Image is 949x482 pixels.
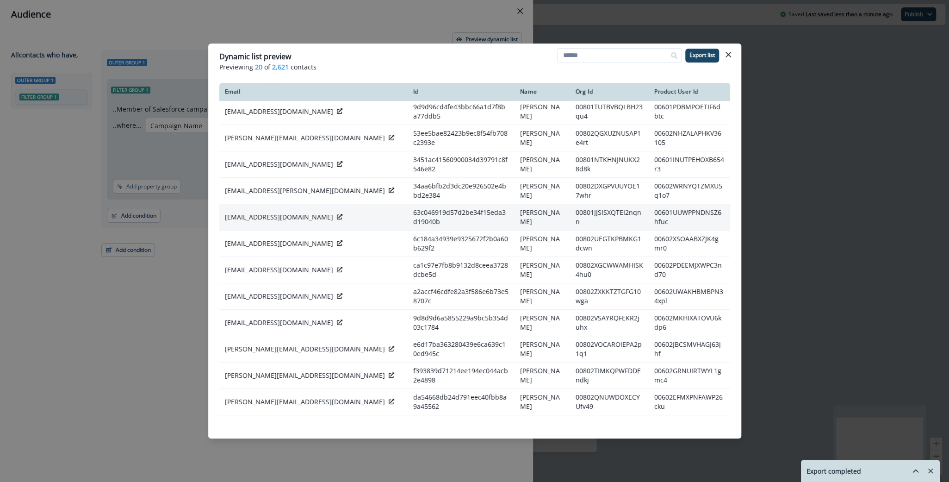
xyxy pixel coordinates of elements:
[225,88,402,95] div: Email
[570,283,648,310] td: 00802ZXKKTZTGFG10wga
[225,107,333,116] p: [EMAIL_ADDRESS][DOMAIN_NAME]
[570,204,648,231] td: 00801JJSISXQTEI2nqnn
[408,257,515,283] td: ca1c97e7fb8b9132d8ceea3728dcbe5d
[806,466,861,476] p: Export completed
[225,397,385,407] p: [PERSON_NAME][EMAIL_ADDRESS][DOMAIN_NAME]
[570,310,648,336] td: 00802VSAYRQFEKR2juhx
[649,310,730,336] td: 00602MKHIXATOVU6kdp6
[272,62,289,72] span: 2,621
[225,292,333,301] p: [EMAIL_ADDRESS][DOMAIN_NAME]
[570,257,648,283] td: 00802XGCWWAMHISK4hu0
[515,283,570,310] td: [PERSON_NAME]
[408,415,515,442] td: 886d56ce84b99fe51a8ea8362d56ebd3
[570,389,648,415] td: 00802QNUWDOXECYUfv49
[408,310,515,336] td: 9d8d9d6a5855229a9bc5b354d03c1784
[649,178,730,204] td: 00602WRNYQTZMXU5q1o7
[649,389,730,415] td: 00602EFMXPNFAWP26cku
[654,88,725,95] div: Product User Id
[219,62,730,72] p: Previewing of contacts
[408,204,515,231] td: 63c046919d57d2be34f15eda3d19040b
[570,415,648,442] td: 00801QHDUAOCZST14l73
[515,125,570,151] td: [PERSON_NAME]
[520,88,564,95] div: Name
[649,231,730,257] td: 00602XSOAABXZJK4gmr0
[515,336,570,363] td: [PERSON_NAME]
[408,99,515,125] td: 9d9d96cd4fe43bbc66a1d7f8ba77ddb5
[570,99,648,125] td: 00801TUTBVBQLBH23qu4
[570,125,648,151] td: 00802QGXUZNUSAP1e4rt
[219,51,291,62] p: Dynamic list preview
[225,213,333,222] p: [EMAIL_ADDRESS][DOMAIN_NAME]
[649,363,730,389] td: 00602GRNUIRTWYL1gmc4
[225,318,333,327] p: [EMAIL_ADDRESS][DOMAIN_NAME]
[515,99,570,125] td: [PERSON_NAME]
[570,336,648,363] td: 00802VOCAROIEPA2p1q1
[515,415,570,442] td: [PERSON_NAME]
[721,47,736,62] button: Close
[408,389,515,415] td: da54668db24d791eec40fbb8a9a45562
[649,283,730,310] td: 00602UWAKHBMBPN34xpl
[908,464,923,478] button: hide-exports
[515,389,570,415] td: [PERSON_NAME]
[515,151,570,178] td: [PERSON_NAME]
[225,265,333,275] p: [EMAIL_ADDRESS][DOMAIN_NAME]
[649,125,730,151] td: 00602NHZALAPHKV36105
[649,151,730,178] td: 00601INUTPEHOXB654r3
[408,336,515,363] td: e6d17ba363280439e6ca639c10ed945c
[515,178,570,204] td: [PERSON_NAME]
[685,49,719,63] button: Export list
[408,125,515,151] td: 53ee5bae82423b9ec8f54fb708c2393e
[689,52,715,58] p: Export list
[515,363,570,389] td: [PERSON_NAME]
[515,204,570,231] td: [PERSON_NAME]
[649,336,730,363] td: 00602JBCSMVHAGJ63jhf
[408,151,515,178] td: 3451ac41560900034d39791c8f546e82
[649,257,730,283] td: 00602PDEEMJXWPC3nd70
[408,283,515,310] td: a2accf46cdfe82a3f586e6b73e58707c
[225,186,385,195] p: [EMAIL_ADDRESS][PERSON_NAME][DOMAIN_NAME]
[408,363,515,389] td: f393839d71214ee194ec044acb2e4898
[413,88,509,95] div: Id
[649,204,730,231] td: 00601UUWPPNDNSZ6hfuc
[575,88,643,95] div: Org Id
[515,257,570,283] td: [PERSON_NAME]
[225,160,333,169] p: [EMAIL_ADDRESS][DOMAIN_NAME]
[901,460,919,482] button: hide-exports
[649,99,730,125] td: 00601PDBMPOETIF6dbtc
[408,231,515,257] td: 6c184a34939e9325672f2b0a60b629f2
[570,151,648,178] td: 00801NTKHNJNUKX28d8k
[515,310,570,336] td: [PERSON_NAME]
[570,231,648,257] td: 00802UEGTKPBMKG1dcwn
[408,178,515,204] td: 34aa6bfb2d3dc20e926502e4bbd2e384
[225,239,333,248] p: [EMAIL_ADDRESS][DOMAIN_NAME]
[515,231,570,257] td: [PERSON_NAME]
[923,464,938,478] button: Remove-exports
[570,363,648,389] td: 00802TIMKQPWFDDEndkj
[225,133,385,143] p: [PERSON_NAME][EMAIL_ADDRESS][DOMAIN_NAME]
[649,415,730,442] td: 00601YBRFAOMKFZ6cks0
[225,344,385,354] p: [PERSON_NAME][EMAIL_ADDRESS][DOMAIN_NAME]
[225,419,393,438] p: [PERSON_NAME][EMAIL_ADDRESS][PERSON_NAME][DOMAIN_NAME]
[570,178,648,204] td: 00802DXGPVUUYOE17whr
[225,371,385,380] p: [PERSON_NAME][EMAIL_ADDRESS][DOMAIN_NAME]
[255,62,262,72] span: 20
